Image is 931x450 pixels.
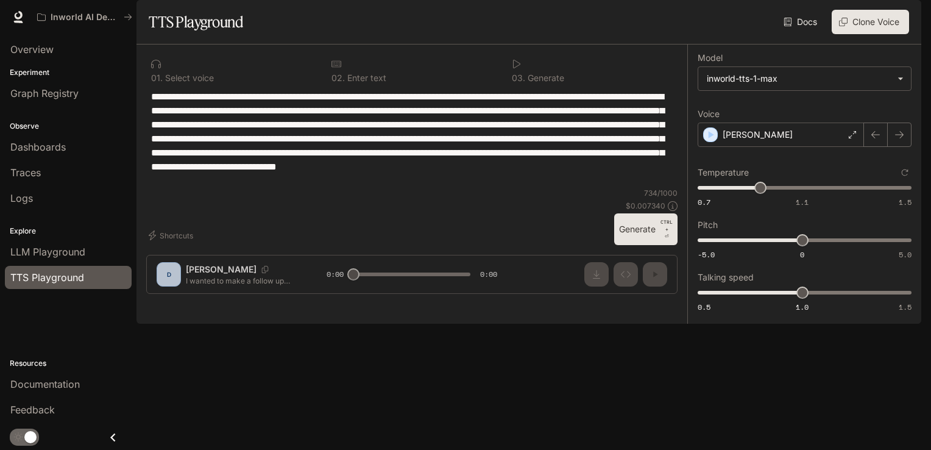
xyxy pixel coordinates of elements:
[149,10,243,34] h1: TTS Playground
[707,73,891,85] div: inworld-tts-1-max
[796,197,809,207] span: 1.1
[899,302,912,312] span: 1.5
[660,218,673,240] p: ⏎
[698,302,710,312] span: 0.5
[796,302,809,312] span: 1.0
[163,74,214,82] p: Select voice
[331,74,345,82] p: 0 2 .
[899,197,912,207] span: 1.5
[698,221,718,229] p: Pitch
[51,12,119,23] p: Inworld AI Demos
[614,213,678,245] button: GenerateCTRL +⏎
[146,226,198,245] button: Shortcuts
[723,129,793,141] p: [PERSON_NAME]
[660,218,673,233] p: CTRL +
[898,166,912,179] button: Reset to default
[698,110,720,118] p: Voice
[800,249,804,260] span: 0
[525,74,564,82] p: Generate
[512,74,525,82] p: 0 3 .
[698,54,723,62] p: Model
[151,74,163,82] p: 0 1 .
[698,273,754,282] p: Talking speed
[781,10,822,34] a: Docs
[698,249,715,260] span: -5.0
[698,67,911,90] div: inworld-tts-1-max
[832,10,909,34] button: Clone Voice
[32,5,138,29] button: All workspaces
[698,168,749,177] p: Temperature
[698,197,710,207] span: 0.7
[345,74,386,82] p: Enter text
[899,249,912,260] span: 5.0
